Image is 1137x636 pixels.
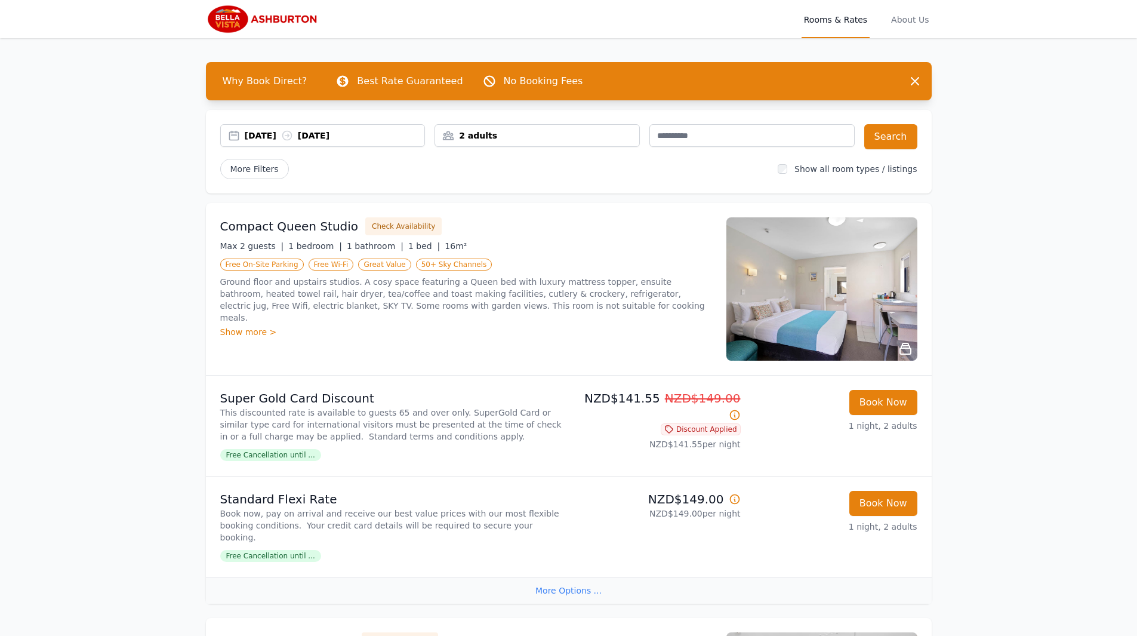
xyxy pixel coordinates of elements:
[220,407,564,443] p: This discounted rate is available to guests 65 and over only. SuperGold Card or similar type card...
[574,390,741,423] p: NZD$141.55
[206,577,932,604] div: More Options ...
[445,241,467,251] span: 16m²
[357,74,463,88] p: Best Rate Guaranteed
[206,5,321,33] img: Bella Vista Ashburton
[220,326,712,338] div: Show more >
[358,259,411,271] span: Great Value
[435,130,639,142] div: 2 adults
[245,130,425,142] div: [DATE] [DATE]
[220,491,564,508] p: Standard Flexi Rate
[750,420,917,432] p: 1 night, 2 adults
[347,241,403,251] span: 1 bathroom |
[220,159,289,179] span: More Filters
[220,390,564,407] p: Super Gold Card Discount
[288,241,342,251] span: 1 bedroom |
[849,491,917,516] button: Book Now
[365,217,442,235] button: Check Availability
[574,438,741,450] p: NZD$141.55 per night
[416,259,492,271] span: 50+ Sky Channels
[220,218,359,235] h3: Compact Queen Studio
[665,391,741,405] span: NZD$149.00
[220,276,712,324] p: Ground floor and upstairs studios. A cosy space featuring a Queen bed with luxury mattress topper...
[408,241,440,251] span: 1 bed |
[309,259,354,271] span: Free Wi-Fi
[864,124,917,149] button: Search
[220,449,321,461] span: Free Cancellation until ...
[574,491,741,508] p: NZD$149.00
[574,508,741,520] p: NZD$149.00 per night
[220,259,304,271] span: Free On-Site Parking
[220,241,284,251] span: Max 2 guests |
[220,550,321,562] span: Free Cancellation until ...
[220,508,564,543] p: Book now, pay on arrival and receive our best value prices with our most flexible booking conditi...
[794,164,917,174] label: Show all room types / listings
[849,390,917,415] button: Book Now
[750,521,917,533] p: 1 night, 2 adults
[213,69,317,93] span: Why Book Direct?
[661,423,741,435] span: Discount Applied
[504,74,583,88] p: No Booking Fees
